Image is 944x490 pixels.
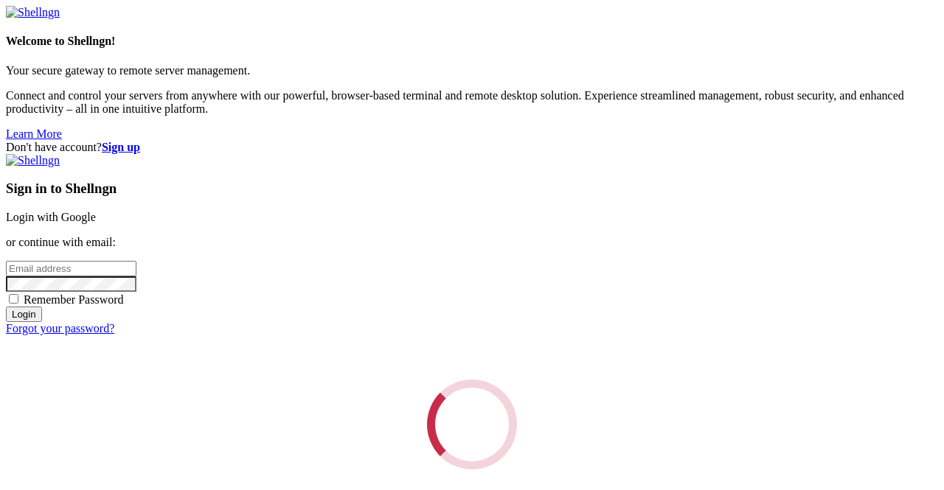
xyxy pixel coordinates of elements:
p: Your secure gateway to remote server management. [6,64,938,77]
input: Login [6,307,42,322]
img: Shellngn [6,154,60,167]
p: or continue with email: [6,236,938,249]
input: Email address [6,261,136,276]
a: Login with Google [6,211,96,223]
h3: Sign in to Shellngn [6,181,938,197]
a: Learn More [6,127,62,140]
h4: Welcome to Shellngn! [6,35,938,48]
img: Shellngn [6,6,60,19]
a: Forgot your password? [6,322,114,335]
span: Remember Password [24,293,124,306]
a: Sign up [102,141,140,153]
div: Loading... [427,379,517,469]
div: Don't have account? [6,141,938,154]
p: Connect and control your servers from anywhere with our powerful, browser-based terminal and remo... [6,89,938,116]
input: Remember Password [9,294,18,304]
